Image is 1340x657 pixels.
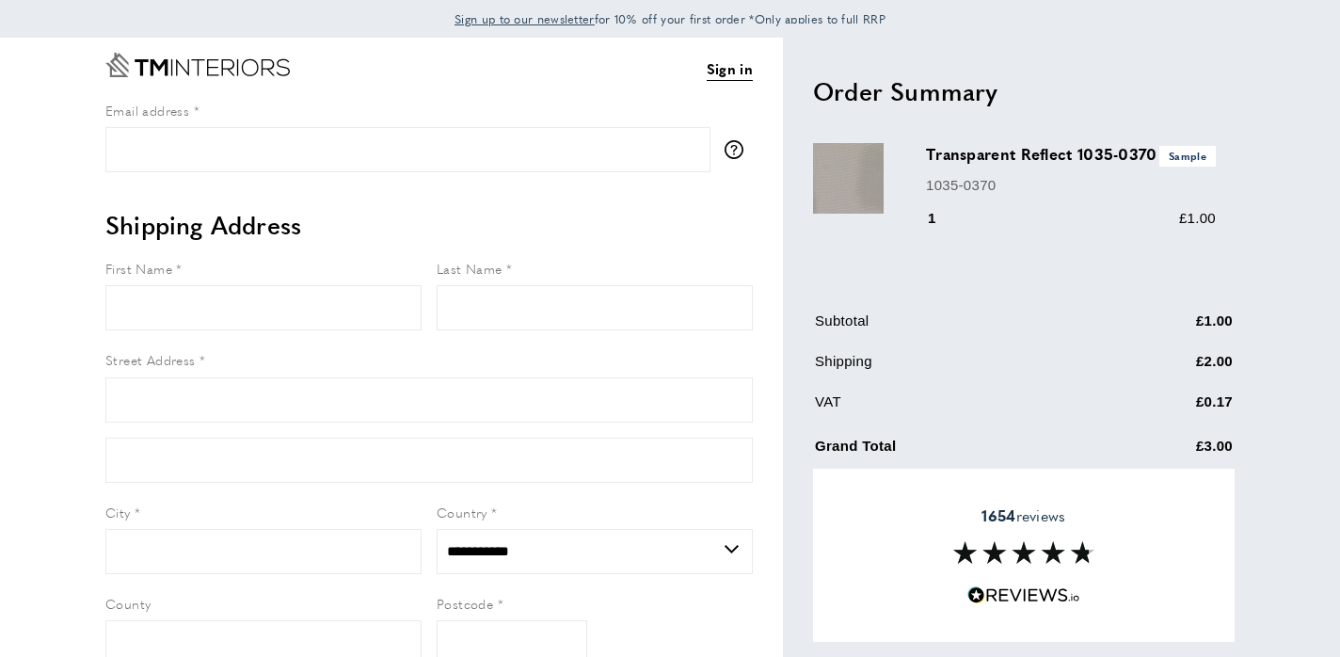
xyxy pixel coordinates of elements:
span: Email address [105,101,189,120]
td: Grand Total [815,431,1101,472]
td: £3.00 [1103,431,1233,472]
td: £0.17 [1103,391,1233,427]
img: Reviews.io 5 stars [967,586,1080,604]
h3: Transparent Reflect 1035-0370 [926,143,1216,166]
img: Reviews section [953,541,1094,564]
td: Shipping [815,350,1101,387]
td: VAT [815,391,1101,427]
a: Sign up to our newsletter [455,9,595,28]
h2: Order Summary [813,74,1235,108]
span: County [105,594,151,613]
td: £1.00 [1103,310,1233,346]
td: £2.00 [1103,350,1233,387]
span: Postcode [437,594,493,613]
strong: 1654 [981,505,1015,526]
span: Sample [1159,146,1216,166]
td: Subtotal [815,310,1101,346]
button: More information [725,140,753,159]
span: Last Name [437,259,502,278]
p: 1035-0370 [926,174,1216,197]
span: Sign up to our newsletter [455,10,595,27]
span: £1.00 [1179,210,1216,226]
span: Street Address [105,350,196,369]
div: 1 [926,207,963,230]
span: City [105,503,131,521]
span: Country [437,503,487,521]
a: Go to Home page [105,53,290,77]
img: Transparent Reflect 1035-0370 [813,143,884,214]
a: Sign in [707,57,753,81]
span: First Name [105,259,172,278]
span: for 10% off your first order *Only applies to full RRP [455,10,885,27]
h2: Shipping Address [105,208,753,242]
span: reviews [981,506,1065,525]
